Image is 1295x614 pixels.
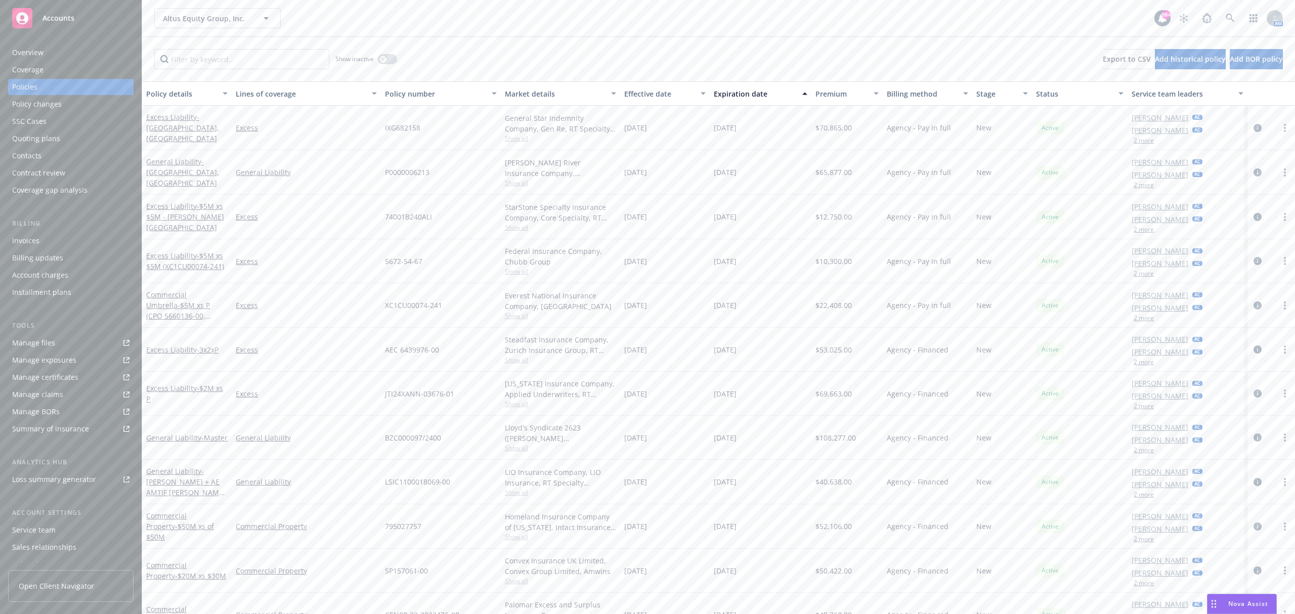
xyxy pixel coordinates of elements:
[887,122,951,133] span: Agency - Pay in full
[12,267,68,283] div: Account charges
[12,284,71,300] div: Installment plans
[19,581,94,591] span: Open Client Navigator
[1134,536,1154,542] button: 2 more
[8,4,134,32] a: Accounts
[887,344,948,355] span: Agency - Financed
[8,352,134,368] span: Manage exposures
[505,246,616,267] div: Federal Insurance Company, Chubb Group
[1251,343,1264,356] a: circleInformation
[501,81,620,106] button: Market details
[8,182,134,198] a: Coverage gap analysis
[815,432,856,443] span: $108,277.00
[385,521,421,532] span: 795027757
[1040,433,1060,442] span: Active
[887,521,948,532] span: Agency - Financed
[624,256,647,267] span: [DATE]
[505,134,616,143] span: Show all
[1040,477,1060,487] span: Active
[976,344,991,355] span: New
[624,344,647,355] span: [DATE]
[1230,49,1283,69] button: Add BOR policy
[1132,334,1188,344] a: [PERSON_NAME]
[175,571,226,581] span: - $20M xs $30M
[1279,476,1291,488] a: more
[1134,492,1154,498] button: 2 more
[12,522,56,538] div: Service team
[714,432,737,443] span: [DATE]
[1155,54,1226,64] span: Add historical policy
[1132,567,1188,578] a: [PERSON_NAME]
[146,290,210,342] a: Commercial Umbrella
[1174,8,1194,28] a: Stop snowing
[8,62,134,78] a: Coverage
[1243,8,1264,28] a: Switch app
[505,356,616,364] span: Show all
[146,112,219,143] a: Excess Liability
[236,211,377,222] a: Excess
[1132,378,1188,388] a: [PERSON_NAME]
[154,8,281,28] button: Altus Equity Group, Inc.
[12,130,60,147] div: Quoting plans
[8,79,134,95] a: Policies
[8,96,134,112] a: Policy changes
[1103,54,1151,64] span: Export to CSV
[1279,255,1291,267] a: more
[236,300,377,311] a: Excess
[146,383,223,404] a: Excess Liability
[12,62,44,78] div: Coverage
[1251,166,1264,179] a: circleInformation
[385,256,422,267] span: 5672-54-67
[1279,122,1291,134] a: more
[146,300,211,342] span: - $5M xs P (CPO 5660136-00, AEBP445462, 3AA800263)
[1132,511,1188,521] a: [PERSON_NAME]
[505,223,616,232] span: Show all
[8,556,134,573] a: Related accounts
[714,565,737,576] span: [DATE]
[505,467,616,488] div: LIO Insurance Company, LIO Insurance, RT Specialty Insurance Services, LLC (RSG Specialty, LLC)
[1132,201,1188,212] a: [PERSON_NAME]
[1040,212,1060,222] span: Active
[505,89,605,99] div: Market details
[12,404,60,420] div: Manage BORs
[710,81,811,106] button: Expiration date
[146,521,214,542] span: - $50M xs of $50M
[12,165,65,181] div: Contract review
[146,511,214,542] a: Commercial Property
[236,167,377,178] a: General Liability
[8,250,134,266] a: Billing updates
[8,404,134,420] a: Manage BORs
[385,89,485,99] div: Policy number
[976,89,1017,99] div: Stage
[1132,422,1188,432] a: [PERSON_NAME]
[1207,594,1220,613] div: Drag to move
[1132,390,1188,401] a: [PERSON_NAME]
[714,300,737,311] span: [DATE]
[8,457,134,467] div: Analytics hub
[887,388,948,399] span: Agency - Financed
[1197,8,1217,28] a: Report a Bug
[505,157,616,179] div: [PERSON_NAME] River Insurance Company, [PERSON_NAME] River Group, RT Specialty Insurance Services...
[811,81,883,106] button: Premium
[1040,123,1060,133] span: Active
[815,122,852,133] span: $70,865.00
[12,335,55,351] div: Manage files
[815,211,852,222] span: $12,750.00
[8,369,134,385] a: Manage certificates
[976,122,991,133] span: New
[1132,214,1188,225] a: [PERSON_NAME]
[8,284,134,300] a: Installment plans
[976,432,991,443] span: New
[236,89,366,99] div: Lines of coverage
[1040,566,1060,575] span: Active
[1220,8,1240,28] a: Search
[8,233,134,249] a: Invoices
[12,250,63,266] div: Billing updates
[624,521,647,532] span: [DATE]
[1132,112,1188,123] a: [PERSON_NAME]
[1132,125,1188,136] a: [PERSON_NAME]
[8,421,134,437] a: Summary of insurance
[1132,479,1188,490] a: [PERSON_NAME]
[505,555,616,577] div: Convex Insurance UK Limited, Convex Group Limited, Amwins
[236,432,377,443] a: General Liability
[197,345,219,355] span: - 3x2xP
